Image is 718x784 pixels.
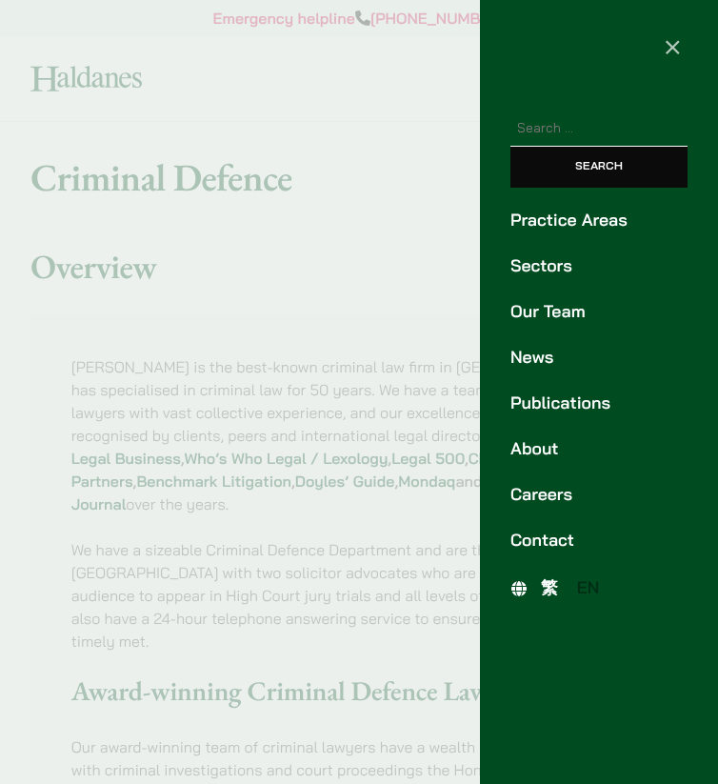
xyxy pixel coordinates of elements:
[510,208,688,233] a: Practice Areas
[541,577,558,598] span: 繁
[510,391,688,416] a: Publications
[531,574,568,602] a: 繁
[510,345,688,371] a: News
[510,528,688,553] a: Contact
[510,299,688,325] a: Our Team
[577,577,600,598] span: EN
[664,29,682,63] span: ×
[510,253,688,279] a: Sectors
[568,574,609,602] a: EN
[510,436,688,462] a: About
[510,147,688,188] input: Search
[510,482,688,508] a: Careers
[510,111,688,147] input: Search for:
